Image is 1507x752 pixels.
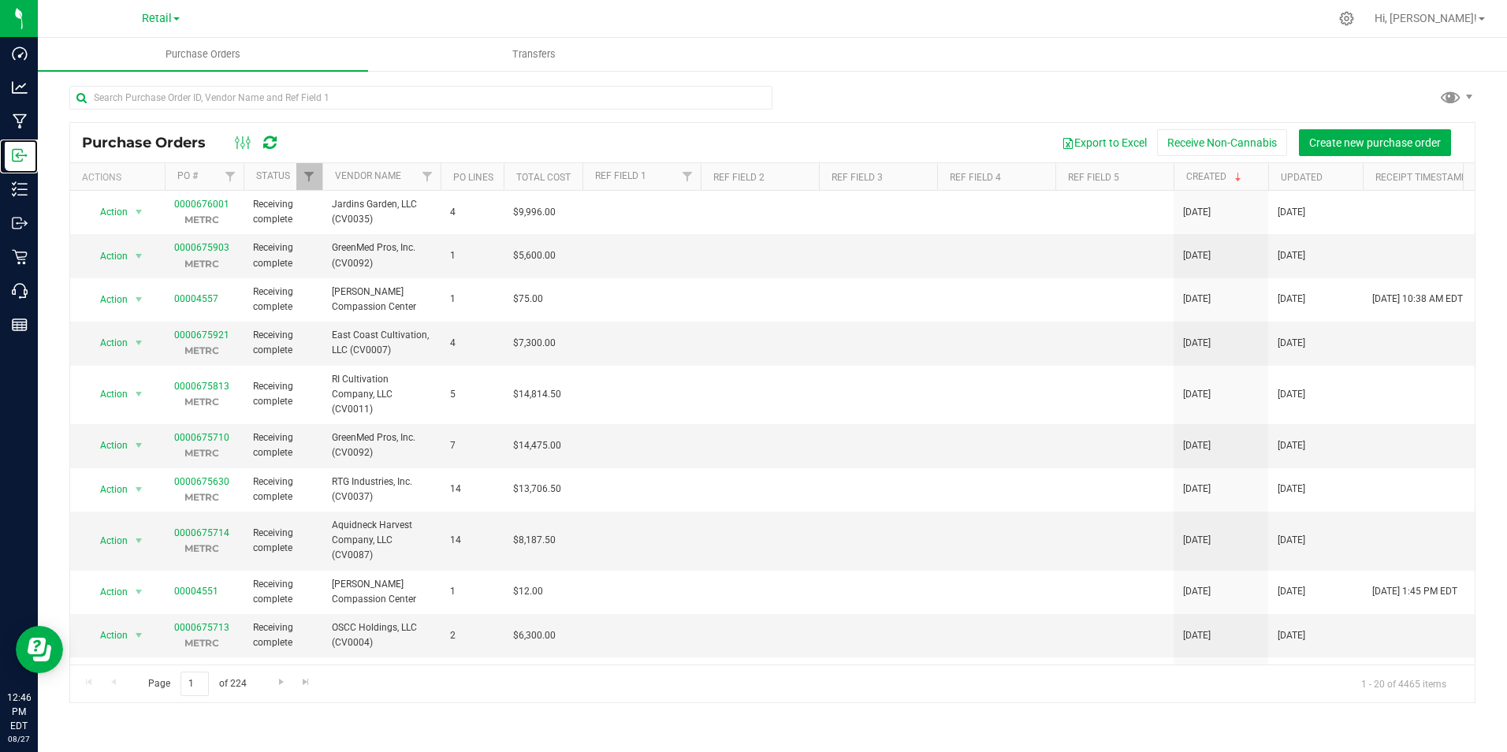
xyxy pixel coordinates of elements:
a: 00004557 [174,293,218,304]
span: Action [86,332,128,354]
span: [DATE] 1:45 PM EDT [1372,584,1457,599]
span: $12.00 [513,584,543,599]
span: 5 [450,387,494,402]
span: $8,187.50 [513,533,556,548]
a: Ref Field 2 [713,172,765,183]
inline-svg: Call Center [12,283,28,299]
span: [DATE] [1183,292,1211,307]
span: $9,996.00 [513,205,556,220]
a: Filter [296,163,322,190]
a: Transfers [368,38,698,71]
inline-svg: Dashboard [12,46,28,61]
inline-svg: Reports [12,317,28,333]
span: $13,706.50 [513,482,561,497]
span: Receiving complete [253,620,313,650]
span: [DATE] [1278,248,1305,263]
a: 0000675813 [174,381,229,392]
span: [DATE] [1278,336,1305,351]
a: 0000675921 [174,329,229,341]
span: GreenMed Pros, Inc. (CV0092) [332,240,431,270]
span: select [129,530,149,552]
p: METRC [174,256,229,271]
span: Action [86,201,128,223]
a: Go to the next page [270,672,292,693]
a: Status [256,170,290,181]
span: [DATE] [1183,205,1211,220]
span: Action [86,624,128,646]
a: 0000675710 [174,432,229,443]
span: [DATE] [1278,482,1305,497]
input: Search Purchase Order ID, Vendor Name and Ref Field 1 [69,86,772,110]
span: select [129,581,149,603]
a: PO Lines [453,172,493,183]
a: 00004551 [174,586,218,597]
p: METRC [174,343,229,358]
a: 0000675630 [174,476,229,487]
button: Create new purchase order [1299,129,1451,156]
p: METRC [174,490,229,504]
span: GreenMed Pros, Inc. (CV0092) [332,430,431,460]
span: [DATE] [1183,336,1211,351]
p: METRC [174,212,229,227]
inline-svg: Analytics [12,80,28,95]
span: Create new purchase order [1309,136,1441,149]
span: Receiving complete [253,197,313,227]
span: 1 [450,248,494,263]
span: Action [86,245,128,267]
span: $7,300.00 [513,336,556,351]
a: Filter [218,163,244,190]
span: Action [86,581,128,603]
span: [DATE] [1278,438,1305,453]
a: 0000675713 [174,622,229,633]
span: Retail [142,12,172,25]
a: PO # [177,170,198,181]
span: 4 [450,205,494,220]
span: Receiving complete [253,430,313,460]
span: Aquidneck Harvest Company, LLC (CV0087) [332,518,431,564]
span: select [129,478,149,501]
span: select [129,383,149,405]
span: [DATE] 10:38 AM EDT [1372,292,1463,307]
iframe: Resource center [16,626,63,673]
span: 4 [450,336,494,351]
a: Vendor Name [335,170,401,181]
inline-svg: Inbound [12,147,28,163]
p: METRC [174,541,229,556]
span: Page of 224 [135,672,259,696]
p: 08/27 [7,733,31,745]
input: 1 [180,672,209,696]
a: Total Cost [516,172,571,183]
span: Receiving complete [253,328,313,358]
inline-svg: Manufacturing [12,114,28,129]
span: [DATE] [1183,387,1211,402]
a: Receipt Timestamp [1375,172,1468,183]
div: Manage settings [1337,11,1356,26]
span: Jardins Garden, LLC (CV0035) [332,197,431,227]
span: OSCC Holdings, LLC (CV0004) [332,620,431,650]
a: Ref Field 4 [950,172,1001,183]
span: 7 [450,438,494,453]
a: Ref Field 1 [595,170,646,181]
span: $75.00 [513,292,543,307]
span: Action [86,478,128,501]
span: 14 [450,533,494,548]
span: Receiving complete [253,379,313,409]
a: Go to the last page [295,672,318,693]
span: [DATE] [1278,292,1305,307]
a: Filter [415,163,441,190]
span: select [129,289,149,311]
span: select [129,201,149,223]
span: 1 [450,584,494,599]
span: [DATE] [1278,205,1305,220]
span: [DATE] [1278,387,1305,402]
a: Ref Field 5 [1068,172,1119,183]
span: $5,600.00 [513,248,556,263]
span: 1 - 20 of 4465 items [1349,672,1459,695]
span: select [129,332,149,354]
span: [DATE] [1183,248,1211,263]
span: 14 [450,482,494,497]
span: [DATE] [1278,533,1305,548]
a: Purchase Orders [38,38,368,71]
span: 2 [450,628,494,643]
a: Created [1186,171,1245,182]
